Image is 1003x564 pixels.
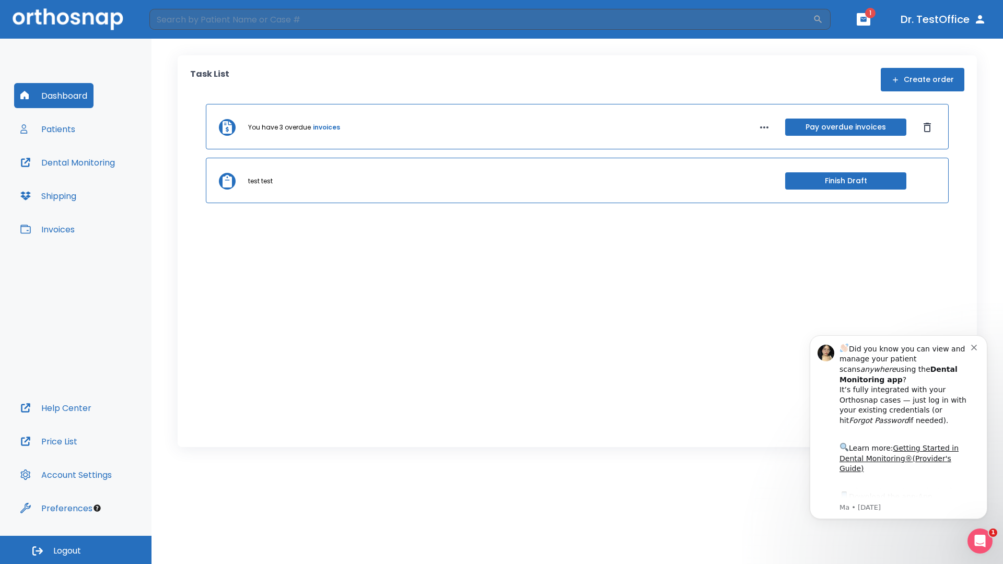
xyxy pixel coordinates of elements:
[881,68,964,91] button: Create order
[919,119,936,136] button: Dismiss
[865,8,876,18] span: 1
[92,503,102,513] div: Tooltip anchor
[794,320,1003,536] iframe: Intercom notifications message
[785,119,906,136] button: Pay overdue invoices
[14,429,84,454] button: Price List
[14,496,99,521] button: Preferences
[14,217,81,242] button: Invoices
[14,183,83,208] button: Shipping
[14,116,81,142] button: Patients
[45,183,177,193] p: Message from Ma, sent 3w ago
[45,170,177,224] div: Download the app: | ​ Let us know if you need help getting started!
[177,22,185,31] button: Dismiss notification
[785,172,906,190] button: Finish Draft
[896,10,990,29] button: Dr. TestOffice
[967,528,993,554] iframe: Intercom live chat
[14,83,94,108] button: Dashboard
[313,123,340,132] a: invoices
[14,395,98,420] button: Help Center
[248,123,311,132] p: You have 3 overdue
[989,528,997,537] span: 1
[248,177,273,186] p: test test
[13,8,123,30] img: Orthosnap
[45,173,138,192] a: App Store
[14,150,121,175] button: Dental Monitoring
[190,68,229,91] p: Task List
[14,462,118,487] button: Account Settings
[53,545,81,557] span: Logout
[149,9,813,30] input: Search by Patient Name or Case #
